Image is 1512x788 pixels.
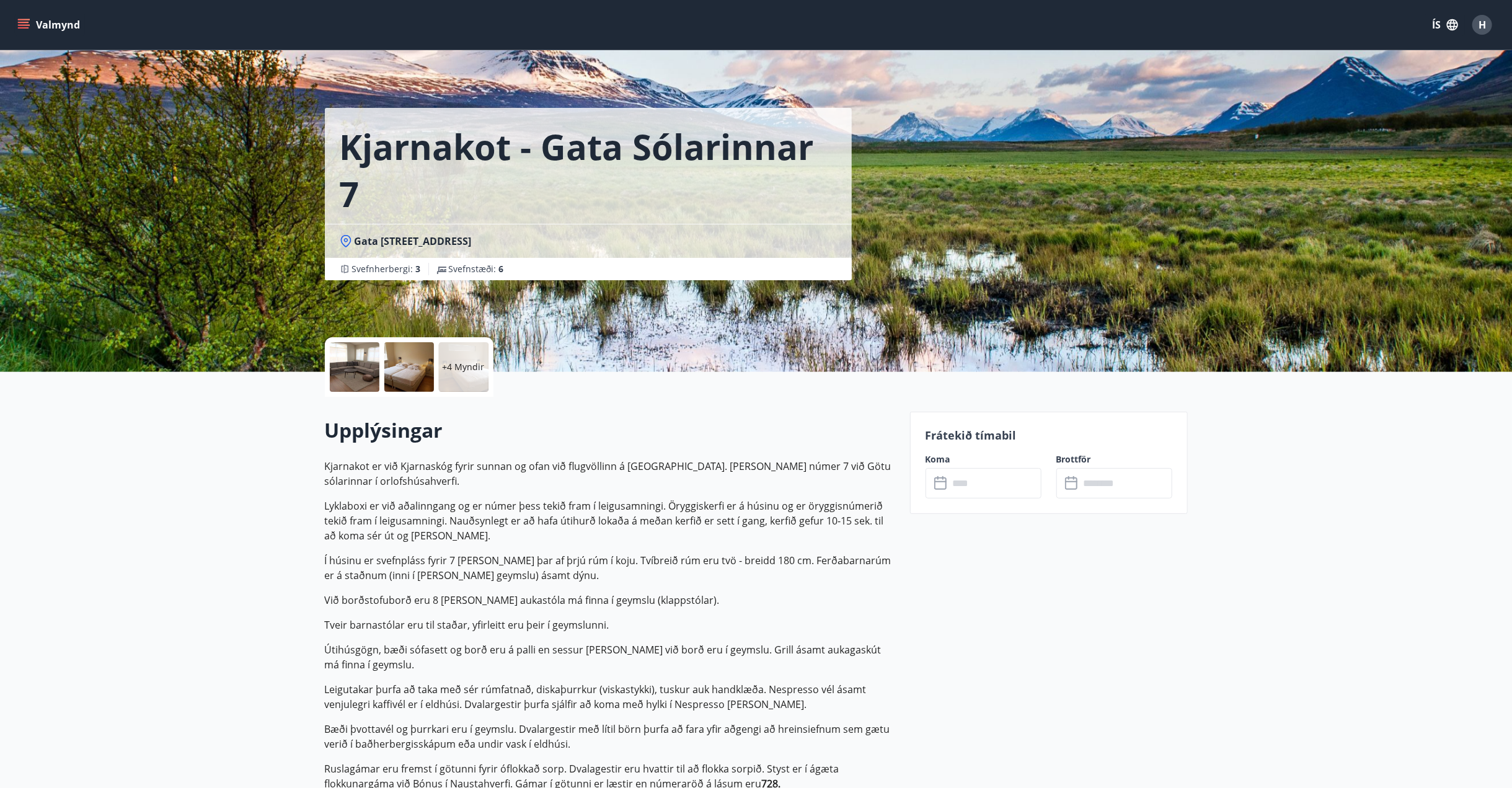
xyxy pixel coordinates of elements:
[1425,14,1465,36] button: ÍS
[325,417,895,444] h2: Upplýsingar
[352,263,421,275] span: Svefnherbergi :
[1467,10,1497,40] button: H
[325,498,895,543] p: Lyklaboxi er við aðalinngang og er númer þess tekið fram í leigusamningi. Öryggiskerfi er á húsin...
[325,642,895,672] p: Útihúsgögn, bæði sófasett og borð eru á palli en sessur [PERSON_NAME] við borð eru í geymslu. Gri...
[325,459,895,489] p: Kjarnakot er við Kjarnaskóg fyrir sunnan og ofan við flugvöllinn á [GEOGRAPHIC_DATA]. [PERSON_NAM...
[15,14,85,36] button: menu
[1056,453,1172,466] label: Brottför
[325,618,895,632] p: Tveir barnastólar eru til staðar, yfirleitt eru þeir í geymslunni.
[926,453,1041,466] label: Koma
[340,123,837,217] h1: Kjarnakot - Gata sólarinnar 7
[325,593,895,608] p: Við borðstofuborð eru 8 [PERSON_NAME] aukastóla má finna í geymslu (klappstólar).
[443,361,485,373] p: +4 Myndir
[1479,18,1486,32] span: H
[325,553,895,583] p: Í húsinu er svefnpláss fyrir 7 [PERSON_NAME] þar af þrjú rúm í koju. Tvíbreið rúm eru tvö - breid...
[355,234,472,248] span: Gata [STREET_ADDRESS]
[499,263,504,275] span: 6
[325,682,895,712] p: Leigutakar þurfa að taka með sér rúmfatnað, diskaþurrkur (viskastykki), tuskur auk handklæða. Nes...
[416,263,421,275] span: 3
[449,263,504,275] span: Svefnstæði :
[926,427,1172,443] p: Frátekið tímabil
[325,722,895,751] p: Bæði þvottavél og þurrkari eru í geymslu. Dvalargestir með lítil börn þurfa að fara yfir aðgengi ...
